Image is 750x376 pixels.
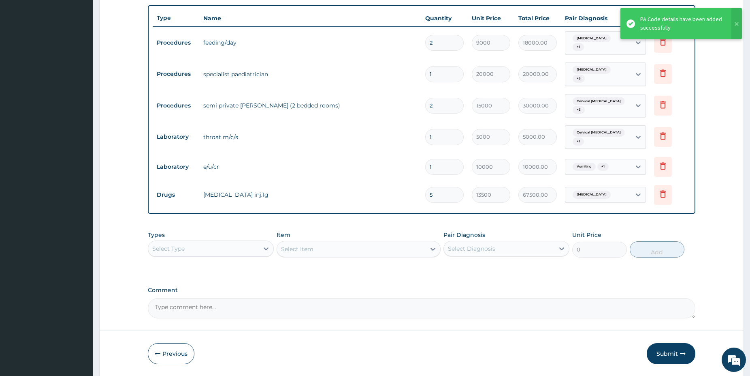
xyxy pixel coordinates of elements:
[153,187,199,202] td: Drugs
[421,10,468,26] th: Quantity
[133,4,152,24] div: Minimize live chat window
[4,221,154,250] textarea: Type your message and hit 'Enter'
[468,10,514,26] th: Unit Price
[153,35,199,50] td: Procedures
[597,163,609,171] span: + 1
[573,97,625,105] span: Cervical [MEDICAL_DATA]
[148,343,194,364] button: Previous
[153,129,199,144] td: Laboratory
[199,129,421,145] td: throat m/c/s
[573,191,611,199] span: [MEDICAL_DATA]
[630,241,684,258] button: Add
[153,159,199,174] td: Laboratory
[199,97,421,114] td: semi private [PERSON_NAME] (2 bedded rooms)
[199,34,421,51] td: feeding/day
[199,10,421,26] th: Name
[152,245,185,253] div: Select Type
[277,231,290,239] label: Item
[573,129,625,137] span: Cervical [MEDICAL_DATA]
[443,231,485,239] label: Pair Diagnosis
[448,245,495,253] div: Select Diagnosis
[573,66,611,74] span: [MEDICAL_DATA]
[199,187,421,203] td: [MEDICAL_DATA] inj.1g
[153,67,199,82] td: Procedures
[640,15,724,32] div: PA Code details have been added successfully
[153,98,199,113] td: Procedures
[573,34,611,43] span: [MEDICAL_DATA]
[42,45,136,56] div: Chat with us now
[153,11,199,26] th: Type
[47,102,112,184] span: We're online!
[561,10,650,26] th: Pair Diagnosis
[573,106,585,114] span: + 3
[199,159,421,175] td: e/u/cr
[15,41,33,61] img: d_794563401_company_1708531726252_794563401
[199,66,421,82] td: specialist paediatrician
[573,163,596,171] span: Vomiting
[514,10,561,26] th: Total Price
[573,75,585,83] span: + 3
[148,232,165,238] label: Types
[647,343,695,364] button: Submit
[573,43,584,51] span: + 1
[148,287,695,294] label: Comment
[572,231,601,239] label: Unit Price
[573,138,584,146] span: + 1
